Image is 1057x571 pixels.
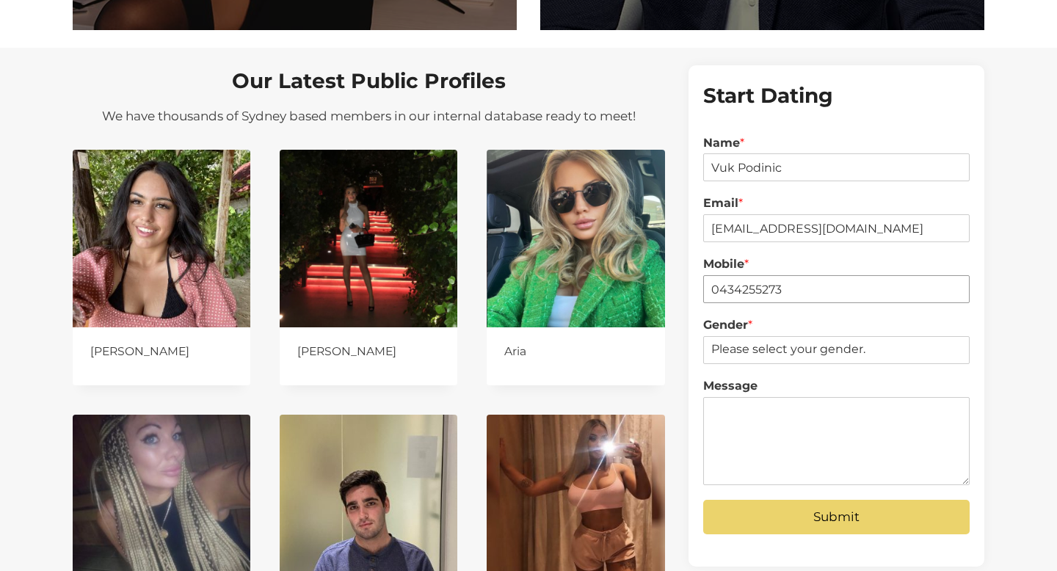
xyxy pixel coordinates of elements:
[280,150,457,327] img: Chloe
[703,500,970,534] button: Submit
[487,150,664,327] img: Aria
[297,339,440,368] a: [PERSON_NAME]
[703,196,970,211] label: Email
[703,318,970,333] label: Gender
[504,339,647,359] div: Aria
[297,339,440,359] div: [PERSON_NAME]
[504,339,647,368] a: Aria
[90,339,233,359] div: [PERSON_NAME]
[73,65,665,96] h2: Our Latest Public Profiles
[703,136,970,151] label: Name
[73,150,250,327] img: Vanessa
[703,379,970,394] label: Message
[703,275,970,303] input: Mobile
[73,106,665,126] p: We have thousands of Sydney based members in our internal database ready to meet!
[703,257,970,272] label: Mobile
[90,339,233,368] a: [PERSON_NAME]
[703,80,970,111] h2: Start Dating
